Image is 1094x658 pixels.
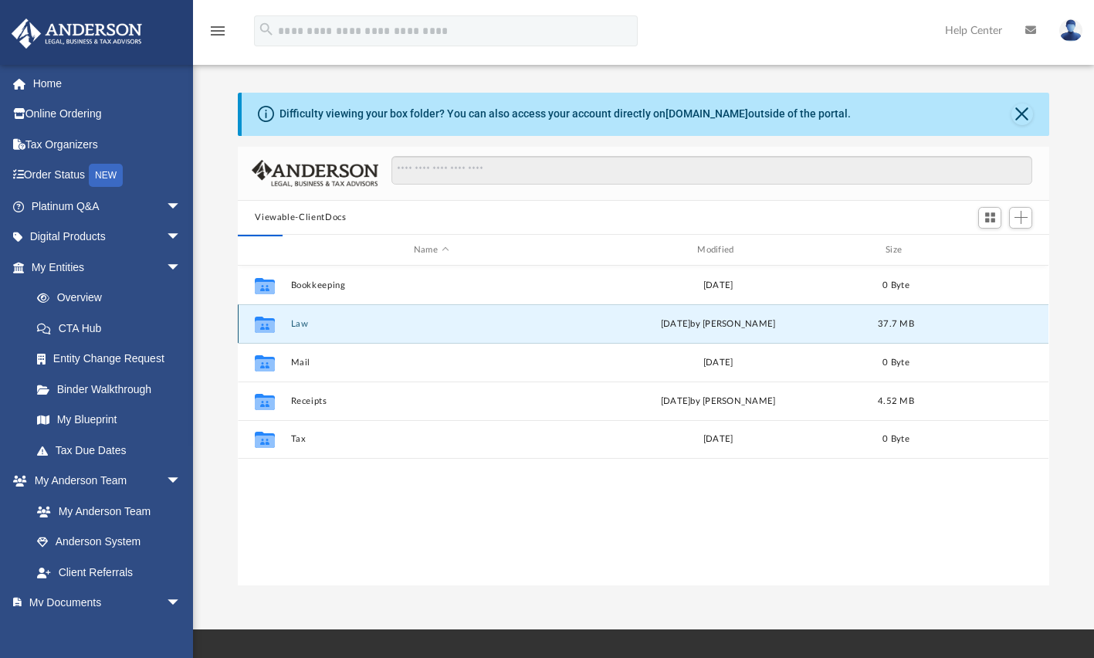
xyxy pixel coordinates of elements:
[11,99,205,130] a: Online Ordering
[578,432,859,446] div: [DATE]
[238,266,1048,585] div: grid
[291,358,571,368] button: Mail
[22,313,205,344] a: CTA Hub
[166,588,197,619] span: arrow_drop_down
[578,395,859,409] div: [DATE] by [PERSON_NAME]
[11,160,205,192] a: Order StatusNEW
[291,319,571,329] button: Law
[1059,19,1082,42] img: User Pic
[978,207,1001,229] button: Switch to Grid View
[279,106,851,122] div: Difficulty viewing your box folder? You can also access your account directly on outside of the p...
[391,156,1032,185] input: Search files and folders
[878,397,914,405] span: 4.52 MB
[11,129,205,160] a: Tax Organizers
[883,358,910,367] span: 0 Byte
[578,279,859,293] div: [DATE]
[291,435,571,445] button: Tax
[22,405,197,436] a: My Blueprint
[245,243,283,257] div: id
[22,527,197,558] a: Anderson System
[290,243,571,257] div: Name
[166,252,197,283] span: arrow_drop_down
[255,211,346,225] button: Viewable-ClientDocs
[883,435,910,443] span: 0 Byte
[22,283,205,314] a: Overview
[578,356,859,370] div: [DATE]
[166,466,197,497] span: arrow_drop_down
[258,21,275,38] i: search
[865,243,927,257] div: Size
[208,29,227,40] a: menu
[11,68,205,99] a: Home
[7,19,147,49] img: Anderson Advisors Platinum Portal
[166,222,197,253] span: arrow_drop_down
[208,22,227,40] i: menu
[11,191,205,222] a: Platinum Q&Aarrow_drop_down
[578,317,859,331] div: [DATE] by [PERSON_NAME]
[291,396,571,406] button: Receipts
[11,252,205,283] a: My Entitiesarrow_drop_down
[1009,207,1032,229] button: Add
[1011,103,1033,125] button: Close
[22,435,205,466] a: Tax Due Dates
[166,191,197,222] span: arrow_drop_down
[22,496,189,527] a: My Anderson Team
[22,374,205,405] a: Binder Walkthrough
[291,280,571,290] button: Bookkeeping
[11,466,197,497] a: My Anderson Teamarrow_drop_down
[883,281,910,290] span: 0 Byte
[89,164,123,187] div: NEW
[934,243,1042,257] div: id
[878,320,914,328] span: 37.7 MB
[577,243,859,257] div: Modified
[11,588,197,619] a: My Documentsarrow_drop_down
[22,344,205,375] a: Entity Change Request
[11,222,205,253] a: Digital Productsarrow_drop_down
[22,557,197,588] a: Client Referrals
[666,107,748,120] a: [DOMAIN_NAME]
